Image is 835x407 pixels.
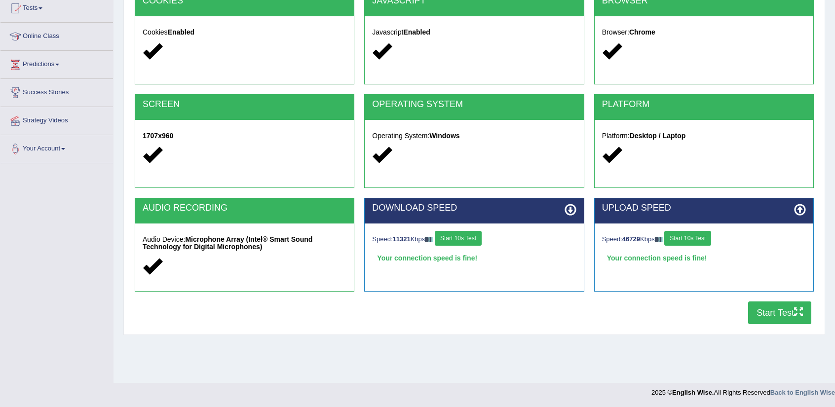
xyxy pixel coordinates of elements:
strong: Desktop / Laptop [630,132,686,140]
a: Predictions [0,51,113,75]
a: Back to English Wise [770,389,835,396]
h2: OPERATING SYSTEM [372,100,576,110]
a: Success Stories [0,79,113,104]
a: Your Account [0,135,113,160]
h5: Browser: [602,29,806,36]
button: Start 10s Test [664,231,711,246]
div: Your connection speed is fine! [372,251,576,265]
strong: Enabled [168,28,194,36]
h2: PLATFORM [602,100,806,110]
div: 2025 © All Rights Reserved [651,383,835,397]
div: Speed: Kbps [372,231,576,248]
button: Start 10s Test [435,231,482,246]
div: Your connection speed is fine! [602,251,806,265]
strong: 1707x960 [143,132,173,140]
h2: UPLOAD SPEED [602,203,806,213]
strong: Chrome [629,28,655,36]
a: Strategy Videos [0,107,113,132]
h2: AUDIO RECORDING [143,203,346,213]
h5: Cookies [143,29,346,36]
h5: Operating System: [372,132,576,140]
h2: DOWNLOAD SPEED [372,203,576,213]
h5: Platform: [602,132,806,140]
img: ajax-loader-fb-connection.gif [655,237,663,242]
strong: Microphone Array (Intel® Smart Sound Technology for Digital Microphones) [143,235,312,251]
h2: SCREEN [143,100,346,110]
strong: Enabled [403,28,430,36]
img: ajax-loader-fb-connection.gif [425,237,433,242]
button: Start Test [748,301,811,324]
strong: 11321 [393,235,411,243]
strong: Windows [429,132,459,140]
h5: Javascript [372,29,576,36]
strong: English Wise. [672,389,714,396]
strong: 46729 [622,235,640,243]
h5: Audio Device: [143,236,346,251]
div: Speed: Kbps [602,231,806,248]
a: Online Class [0,23,113,47]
